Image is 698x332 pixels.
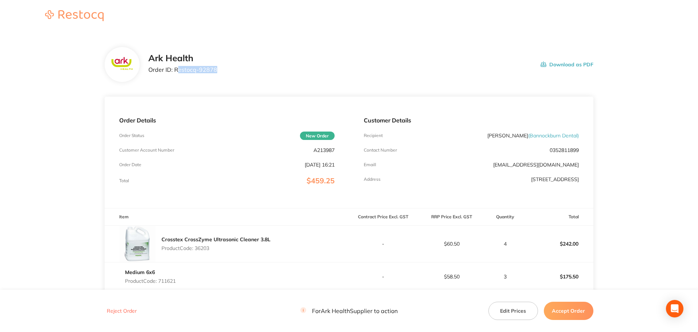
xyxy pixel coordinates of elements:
[119,162,141,167] p: Order Date
[488,302,538,320] button: Edit Prices
[148,66,217,73] p: Order ID: Restocq- 92878
[364,162,376,167] p: Emaill
[666,300,683,317] div: Open Intercom Messenger
[364,133,383,138] p: Recipient
[300,132,335,140] span: New Order
[525,235,593,253] p: $242.00
[313,147,335,153] p: A213987
[305,162,335,168] p: [DATE] 16:21
[418,274,486,280] p: $58.50
[119,117,334,124] p: Order Details
[525,208,593,226] th: Total
[119,226,156,262] img: ZTNwN2MzaQ
[486,208,525,226] th: Quantity
[350,274,417,280] p: -
[119,148,174,153] p: Customer Account Number
[125,278,176,284] p: Product Code: 711621
[38,10,111,21] img: Restocq logo
[110,56,134,73] img: c3FhZTAyaA
[487,133,579,138] p: [PERSON_NAME]
[418,241,486,247] p: $60.50
[417,208,486,226] th: RRP Price Excl. GST
[38,10,111,22] a: Restocq logo
[105,208,349,226] th: Item
[350,241,417,247] p: -
[119,133,144,138] p: Order Status
[161,245,270,251] p: Product Code: 36203
[161,236,270,243] a: Crosstex CrossZyme Ultrasonic Cleaner 3.8L
[544,302,593,320] button: Accept Order
[125,269,155,276] a: Medium 6x6
[148,53,217,63] h2: Ark Health
[105,308,139,315] button: Reject Order
[349,208,418,226] th: Contract Price Excl. GST
[525,268,593,285] p: $175.50
[493,161,579,168] a: [EMAIL_ADDRESS][DOMAIN_NAME]
[550,147,579,153] p: 0352811899
[528,132,579,139] span: ( Bannockburn Dental )
[307,176,335,185] span: $459.25
[119,178,129,183] p: Total
[486,274,525,280] p: 3
[300,308,398,315] p: For Ark Health Supplier to action
[531,176,579,182] p: [STREET_ADDRESS]
[486,241,525,247] p: 4
[364,117,579,124] p: Customer Details
[541,53,593,76] button: Download as PDF
[364,177,381,182] p: Address
[364,148,397,153] p: Contact Number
